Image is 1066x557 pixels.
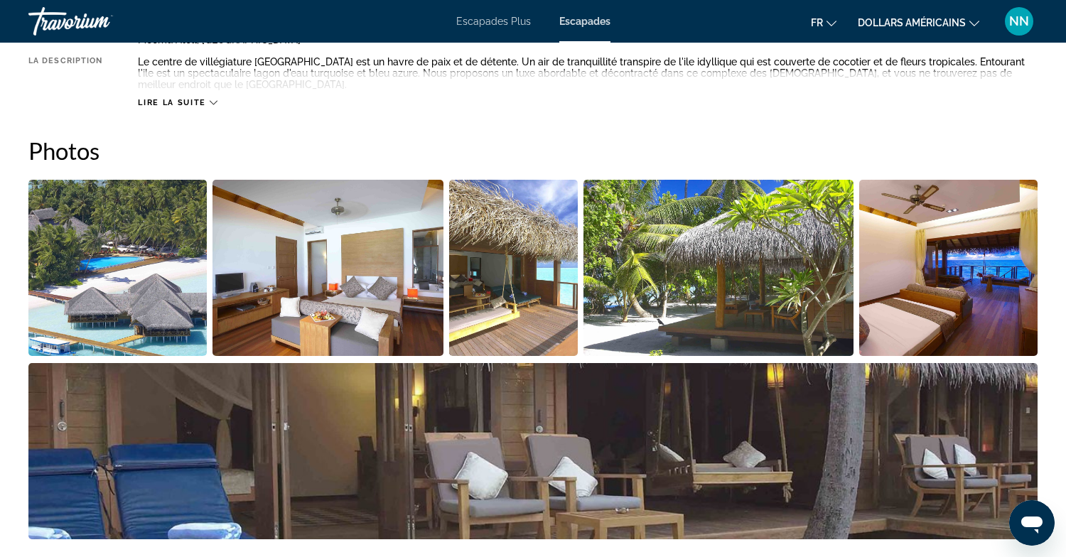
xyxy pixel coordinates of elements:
button: Open full-screen image slider [449,179,578,357]
iframe: Bouton de lancement de la fenêtre de messagerie [1009,500,1055,546]
button: Changer de devise [858,12,979,33]
font: NN [1009,13,1029,28]
a: Travorium [28,3,171,40]
button: Lire la suite [138,97,217,108]
div: La description [28,56,102,90]
button: Open full-screen image slider [583,179,854,357]
button: Open full-screen image slider [28,362,1038,540]
font: fr [811,17,823,28]
font: dollars américains [858,17,966,28]
button: Changer de langue [811,12,836,33]
button: Open full-screen image slider [212,179,444,357]
h2: Photos [28,136,1038,165]
a: Escapades Plus [456,16,531,27]
button: Menu utilisateur [1001,6,1038,36]
button: Open full-screen image slider [859,179,1038,357]
span: Lire la suite [138,98,205,107]
button: Open full-screen image slider [28,179,207,357]
div: Le centre de villégiature [GEOGRAPHIC_DATA] est un havre de paix et de détente. Un air de tranqui... [138,56,1038,90]
a: Escapades [559,16,610,27]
